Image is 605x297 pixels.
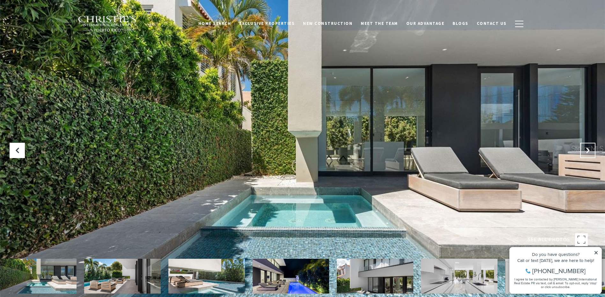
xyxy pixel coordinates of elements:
a: New Construction [299,18,357,30]
img: 12 SANTA ANA [84,259,161,293]
div: Do you have questions? [7,14,92,19]
button: Previous Slide [10,143,25,158]
img: Christie's International Real Estate black text logo [78,16,137,32]
span: [PHONE_NUMBER] [26,30,79,36]
img: 12 SANTA ANA [505,259,582,293]
a: Exclusive Properties [235,18,299,30]
span: I agree to be contacted by [PERSON_NAME] International Real Estate PR via text, call & email. To ... [8,39,91,51]
span: New Construction [303,21,352,26]
div: Call or text [DATE], we are here to help! [7,20,92,25]
span: SEE ALL PHOTOS [528,235,570,244]
a: Blogs [448,18,473,30]
img: 12 SANTA ANA [421,259,498,293]
span: Blogs [453,21,469,26]
span: Exclusive Properties [239,21,295,26]
span: Our Advantage [406,21,445,26]
img: 12 SANTA ANA [253,259,329,293]
img: 12 SANTA ANA [337,259,413,293]
a: Home Search [194,18,235,30]
img: 12 SANTA ANA [168,259,245,293]
a: Our Advantage [402,18,449,30]
a: Meet the Team [357,18,402,30]
span: Contact Us [477,21,507,26]
button: Next Slide [580,143,595,158]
